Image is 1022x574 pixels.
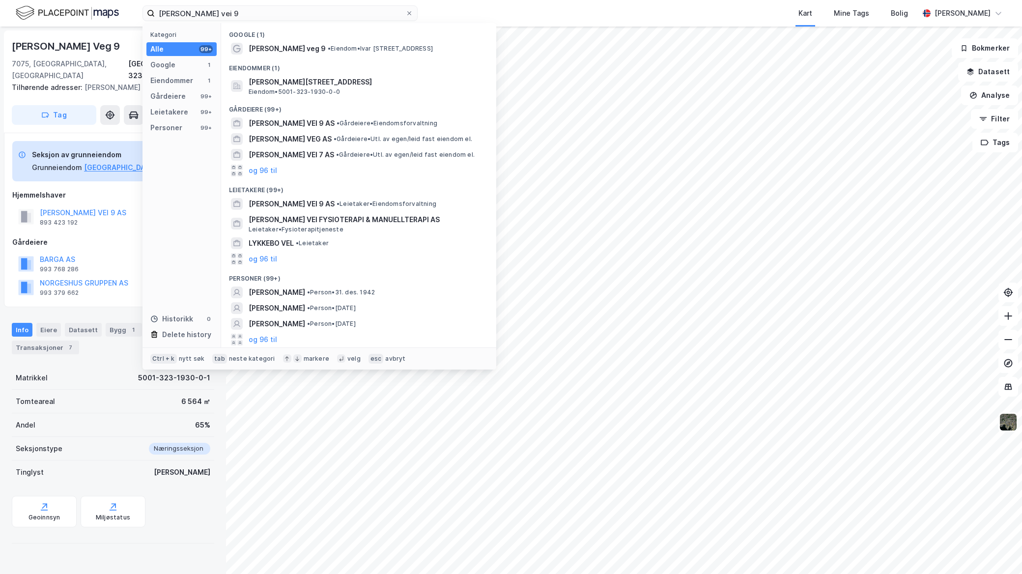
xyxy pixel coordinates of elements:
[798,7,812,19] div: Kart
[369,354,384,364] div: esc
[199,45,213,53] div: 99+
[999,413,1018,431] img: 9k=
[249,226,343,233] span: Leietaker • Fysioterapitjeneste
[307,304,356,312] span: Person • [DATE]
[150,354,177,364] div: Ctrl + k
[212,354,227,364] div: tab
[181,396,210,407] div: 6 564 ㎡
[150,90,186,102] div: Gårdeiere
[221,57,496,74] div: Eiendommer (1)
[347,355,361,363] div: velg
[205,77,213,85] div: 1
[106,323,142,337] div: Bygg
[221,267,496,285] div: Personer (99+)
[958,62,1018,82] button: Datasett
[249,117,335,129] span: [PERSON_NAME] VEI 9 AS
[199,124,213,132] div: 99+
[249,43,326,55] span: [PERSON_NAME] veg 9
[973,527,1022,574] iframe: Chat Widget
[307,320,356,328] span: Person • [DATE]
[296,239,299,247] span: •
[40,289,79,297] div: 993 379 662
[337,119,437,127] span: Gårdeiere • Eiendomsforvaltning
[12,341,79,354] div: Transaksjoner
[249,165,277,176] button: og 96 til
[12,236,214,248] div: Gårdeiere
[249,253,277,265] button: og 96 til
[128,58,214,82] div: [GEOGRAPHIC_DATA], 323/1930/0/1
[150,122,182,134] div: Personer
[162,329,211,341] div: Delete history
[221,23,496,41] div: Google (1)
[334,135,337,143] span: •
[891,7,908,19] div: Bolig
[16,4,119,22] img: logo.f888ab2527a4732fd821a326f86c7f29.svg
[150,106,188,118] div: Leietakere
[307,320,310,327] span: •
[328,45,331,52] span: •
[84,162,195,173] button: [GEOGRAPHIC_DATA], 323/1930
[221,98,496,115] div: Gårdeiere (99+)
[199,108,213,116] div: 99+
[249,237,294,249] span: LYKKEBO VEL
[36,323,61,337] div: Eiere
[65,323,102,337] div: Datasett
[385,355,405,363] div: avbryt
[179,355,205,363] div: nytt søk
[249,88,340,96] span: Eiendom • 5001-323-1930-0-0
[337,200,436,208] span: Leietaker • Eiendomsforvaltning
[249,287,305,298] span: [PERSON_NAME]
[307,288,310,296] span: •
[32,149,195,161] div: Seksjon av grunneiendom
[973,527,1022,574] div: Kontrollprogram for chat
[150,59,175,71] div: Google
[337,119,340,127] span: •
[307,288,375,296] span: Person • 31. des. 1942
[96,514,130,521] div: Miljøstatus
[12,38,122,54] div: [PERSON_NAME] Veg 9
[328,45,433,53] span: Eiendom • Ivar [STREET_ADDRESS]
[40,265,79,273] div: 993 768 286
[28,514,60,521] div: Geoinnsyn
[205,61,213,69] div: 1
[249,149,334,161] span: [PERSON_NAME] VEI 7 AS
[205,315,213,323] div: 0
[12,323,32,337] div: Info
[16,443,62,455] div: Seksjonstype
[138,372,210,384] div: 5001-323-1930-0-1
[834,7,869,19] div: Mine Tags
[972,133,1018,152] button: Tags
[12,105,96,125] button: Tag
[336,151,339,158] span: •
[150,75,193,86] div: Eiendommer
[12,189,214,201] div: Hjemmelshaver
[971,109,1018,129] button: Filter
[16,372,48,384] div: Matrikkel
[195,419,210,431] div: 65%
[249,133,332,145] span: [PERSON_NAME] VEG AS
[150,43,164,55] div: Alle
[221,178,496,196] div: Leietakere (99+)
[336,151,475,159] span: Gårdeiere • Utl. av egen/leid fast eiendom el.
[249,302,305,314] span: [PERSON_NAME]
[16,466,44,478] div: Tinglyst
[935,7,991,19] div: [PERSON_NAME]
[304,355,329,363] div: markere
[229,355,275,363] div: neste kategori
[12,82,206,93] div: [PERSON_NAME] Veg 11
[952,38,1018,58] button: Bokmerker
[249,76,484,88] span: [PERSON_NAME][STREET_ADDRESS]
[961,86,1018,105] button: Analyse
[150,313,193,325] div: Historikk
[249,318,305,330] span: [PERSON_NAME]
[249,214,484,226] span: [PERSON_NAME] VEI FYSIOTERAPI & MANUELLTERAPI AS
[249,334,277,345] button: og 96 til
[155,6,405,21] input: Søk på adresse, matrikkel, gårdeiere, leietakere eller personer
[12,83,85,91] span: Tilhørende adresser:
[16,396,55,407] div: Tomteareal
[337,200,340,207] span: •
[296,239,329,247] span: Leietaker
[154,466,210,478] div: [PERSON_NAME]
[32,162,82,173] div: Grunneiendom
[128,325,138,335] div: 1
